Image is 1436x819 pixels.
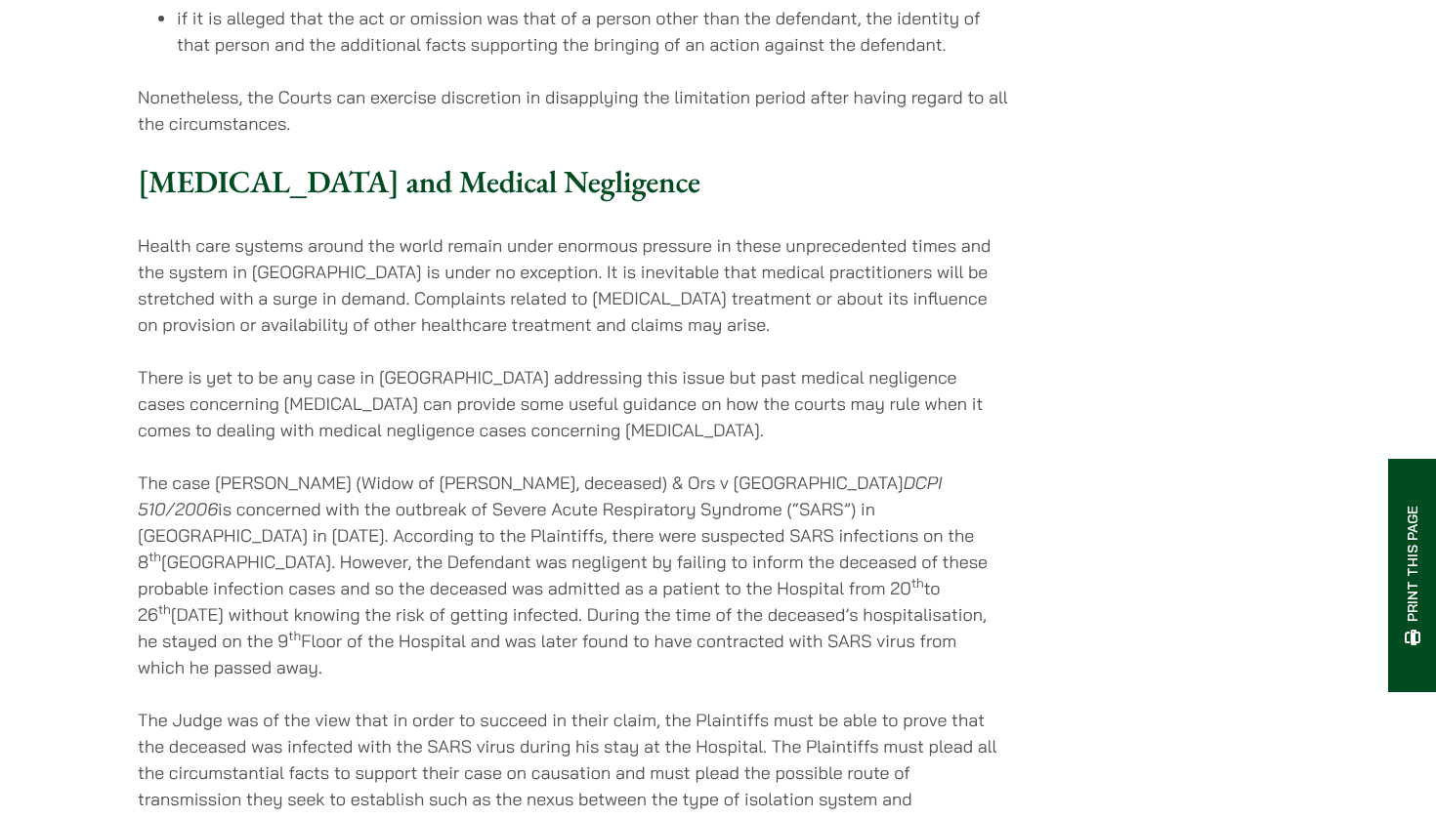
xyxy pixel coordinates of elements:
[148,549,161,565] sup: th
[177,5,1008,58] li: if it is alleged that the act or omission was that of a person other than the defendant, the iden...
[138,470,1008,680] p: The case [PERSON_NAME] (Widow of [PERSON_NAME], deceased) & Ors v [GEOGRAPHIC_DATA] is concerned ...
[138,84,1008,137] p: Nonetheless, the Courts can exercise discretion in disapplying the limitation period after having...
[138,364,1008,443] p: There is yet to be any case in [GEOGRAPHIC_DATA] addressing this issue but past medical negligenc...
[138,232,1008,338] p: Health care systems around the world remain under enormous pressure in these unprecedented times ...
[138,161,700,202] strong: [MEDICAL_DATA] and Medical Negligence
[158,601,171,618] sup: th
[288,628,301,644] sup: th
[911,575,924,592] sup: th
[138,471,943,520] em: DCPI 510/2006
